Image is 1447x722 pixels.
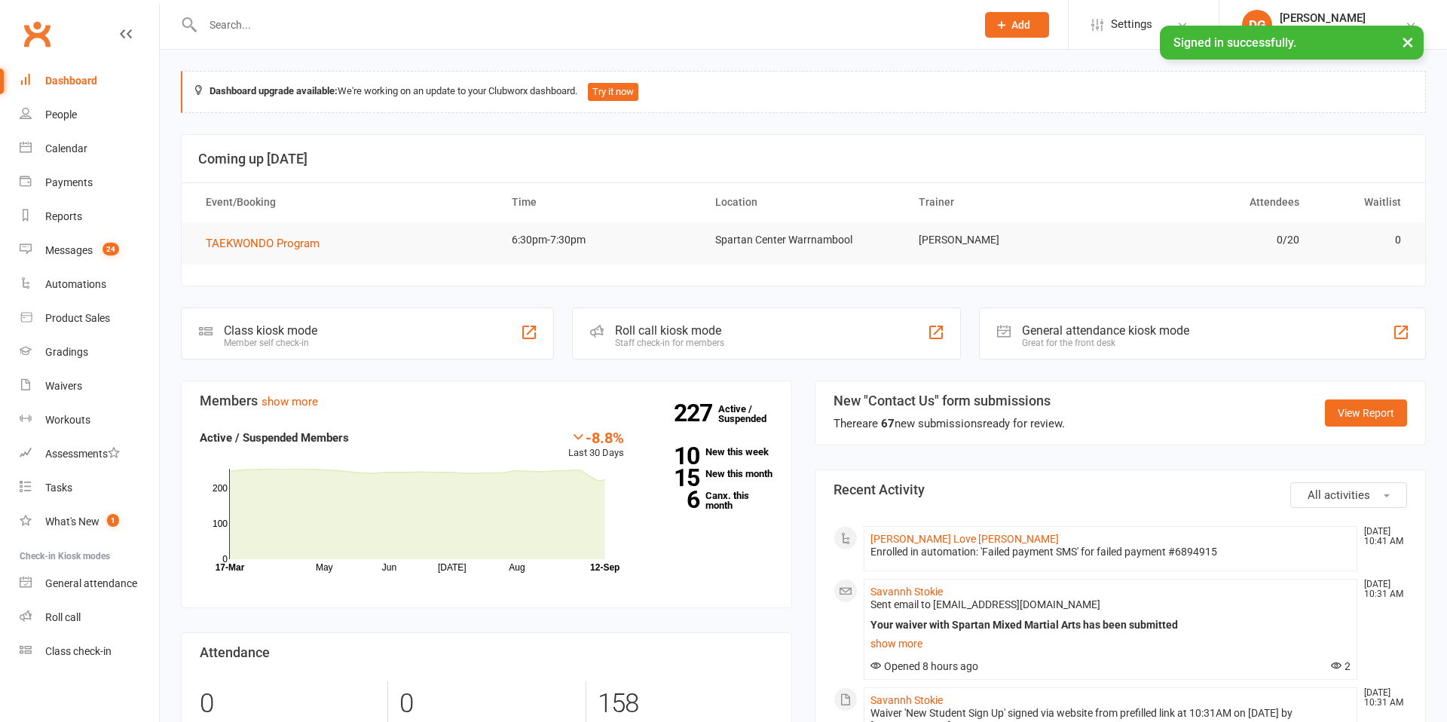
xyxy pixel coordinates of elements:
[45,448,120,460] div: Assessments
[498,222,702,258] td: 6:30pm-7:30pm
[647,447,773,457] a: 10New this week
[1022,323,1189,338] div: General attendance kiosk mode
[647,488,699,511] strong: 6
[1280,11,1405,25] div: [PERSON_NAME]
[870,633,1351,654] a: show more
[1109,183,1312,222] th: Attendees
[1357,580,1406,599] time: [DATE] 10:31 AM
[1357,527,1406,546] time: [DATE] 10:41 AM
[1290,482,1407,508] button: All activities
[200,645,773,660] h3: Attendance
[20,471,159,505] a: Tasks
[702,222,905,258] td: Spartan Center Warrnambool
[224,338,317,348] div: Member self check-in
[200,393,773,408] h3: Members
[192,183,498,222] th: Event/Booking
[224,323,317,338] div: Class kiosk mode
[615,323,724,338] div: Roll call kiosk mode
[20,601,159,635] a: Roll call
[498,183,702,222] th: Time
[985,12,1049,38] button: Add
[1022,338,1189,348] div: Great for the front desk
[20,505,159,539] a: What's New1
[45,176,93,188] div: Payments
[1313,183,1415,222] th: Waitlist
[45,414,90,426] div: Workouts
[206,234,330,252] button: TAEKWONDO Program
[45,577,137,589] div: General attendance
[870,586,943,598] a: Savannh Stokie
[20,166,159,200] a: Payments
[198,151,1409,167] h3: Coming up [DATE]
[20,234,159,268] a: Messages 24
[1173,35,1296,50] span: Signed in successfully.
[1308,488,1370,502] span: All activities
[870,619,1351,632] div: Your waiver with Spartan Mixed Martial Arts has been submitted
[702,183,905,222] th: Location
[905,222,1109,258] td: [PERSON_NAME]
[20,301,159,335] a: Product Sales
[1394,26,1421,58] button: ×
[45,244,93,256] div: Messages
[647,467,699,489] strong: 15
[102,243,119,255] span: 24
[20,64,159,98] a: Dashboard
[20,635,159,668] a: Class kiosk mode
[647,469,773,479] a: 15New this month
[45,611,81,623] div: Roll call
[20,403,159,437] a: Workouts
[1313,222,1415,258] td: 0
[20,200,159,234] a: Reports
[20,437,159,471] a: Assessments
[647,445,699,467] strong: 10
[615,338,724,348] div: Staff check-in for members
[834,393,1065,408] h3: New "Contact Us" form submissions
[181,71,1426,113] div: We're working on an update to your Clubworx dashboard.
[834,415,1065,433] div: There are new submissions ready for review.
[20,567,159,601] a: General attendance kiosk mode
[647,491,773,510] a: 6Canx. this month
[45,312,110,324] div: Product Sales
[568,429,624,445] div: -8.8%
[262,395,318,408] a: show more
[718,393,785,435] a: 227Active / Suspended
[1280,25,1405,38] div: Spartan Mixed Martial Arts
[20,335,159,369] a: Gradings
[45,210,82,222] div: Reports
[870,694,943,706] a: Savannh Stokie
[1242,10,1272,40] div: DG
[588,83,638,101] button: Try it now
[1109,222,1312,258] td: 0/20
[45,75,97,87] div: Dashboard
[45,645,112,657] div: Class check-in
[568,429,624,461] div: Last 30 Days
[1331,660,1351,672] span: 2
[870,660,978,672] span: Opened 8 hours ago
[20,369,159,403] a: Waivers
[45,346,88,358] div: Gradings
[210,85,338,96] strong: Dashboard upgrade available:
[45,380,82,392] div: Waivers
[206,237,320,250] span: TAEKWONDO Program
[20,268,159,301] a: Automations
[1111,8,1152,41] span: Settings
[834,482,1407,497] h3: Recent Activity
[198,14,965,35] input: Search...
[881,417,895,430] strong: 67
[1357,688,1406,708] time: [DATE] 10:31 AM
[107,514,119,527] span: 1
[200,431,349,445] strong: Active / Suspended Members
[18,15,56,53] a: Clubworx
[905,183,1109,222] th: Trainer
[45,515,99,528] div: What's New
[45,142,87,154] div: Calendar
[45,109,77,121] div: People
[870,533,1059,545] a: [PERSON_NAME] Love [PERSON_NAME]
[45,482,72,494] div: Tasks
[870,598,1100,610] span: Sent email to [EMAIL_ADDRESS][DOMAIN_NAME]
[20,132,159,166] a: Calendar
[45,278,106,290] div: Automations
[674,402,718,424] strong: 227
[1325,399,1407,427] a: View Report
[20,98,159,132] a: People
